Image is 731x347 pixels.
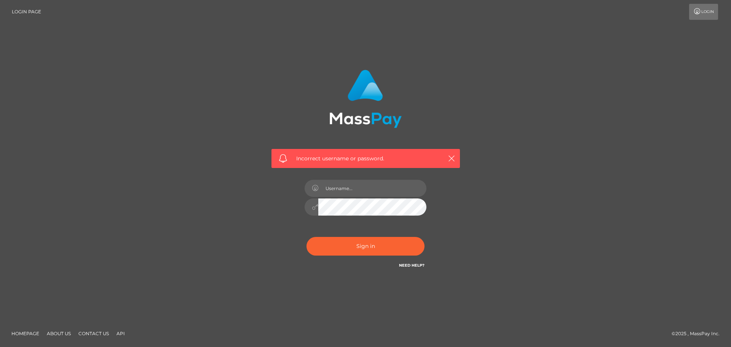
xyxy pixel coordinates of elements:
span: Incorrect username or password. [296,155,435,163]
img: MassPay Login [329,70,402,128]
button: Sign in [306,237,425,256]
a: Login Page [12,4,41,20]
a: Homepage [8,328,42,339]
a: Need Help? [399,263,425,268]
div: © 2025 , MassPay Inc. [672,329,725,338]
a: API [113,328,128,339]
a: About Us [44,328,74,339]
input: Username... [318,180,426,197]
a: Contact Us [75,328,112,339]
a: Login [689,4,718,20]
